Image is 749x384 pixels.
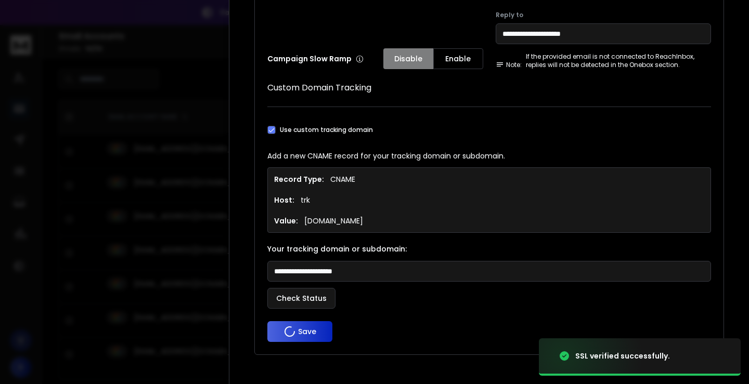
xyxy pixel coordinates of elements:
p: [DOMAIN_NAME] [304,216,363,226]
label: Use custom tracking domain [280,126,373,134]
p: Campaign Slow Ramp [267,54,364,64]
h1: Value: [274,216,298,226]
label: Your tracking domain or subdomain: [267,245,711,253]
h1: Record Type: [274,174,324,184]
div: SSL verified successfully. [575,351,670,361]
button: Check Status [267,288,335,309]
span: Note: [496,61,522,69]
div: If the provided email is not connected to ReachInbox, replies will not be detected in the Onebox ... [496,52,712,69]
p: trk [301,195,310,205]
label: Reply to [496,11,712,19]
button: Save [267,321,332,342]
button: Enable [433,48,483,69]
p: Add a new CNAME record for your tracking domain or subdomain. [267,151,711,161]
p: CNAME [330,174,355,184]
h1: Custom Domain Tracking [267,82,711,94]
h1: Host: [274,195,294,205]
button: Disable [383,48,433,69]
